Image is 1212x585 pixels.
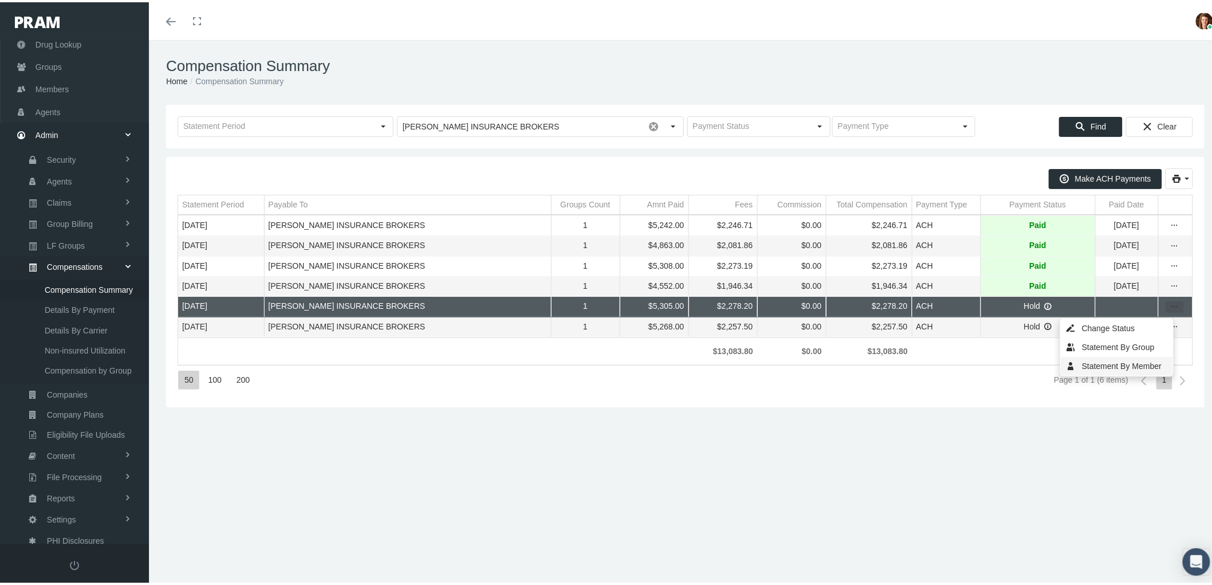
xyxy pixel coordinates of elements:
td: [DATE] [178,254,264,274]
div: Show Compensation actions [1166,238,1184,249]
span: Companies [47,383,88,402]
div: Amnt Paid [647,197,684,208]
div: Show Compensation actions [1166,218,1184,229]
div: Clear [1126,115,1193,135]
span: Reports [47,486,75,506]
td: [DATE] [178,214,264,234]
td: [PERSON_NAME] INSURANCE BROKERS [264,274,551,295]
div: Data grid toolbar [178,166,1193,187]
div: print [1166,166,1193,187]
div: Select [810,115,830,134]
div: $4,863.00 [624,238,684,249]
td: Column Paid Date [1095,193,1158,213]
div: more [1166,299,1184,311]
td: [DATE] [178,295,264,315]
div: $0.00 [762,218,822,229]
span: Drug Lookup [36,32,81,53]
span: PHI Disclosures [47,529,104,548]
td: Column Groups Count [551,193,620,213]
div: Show Compensation actions [1166,299,1184,310]
div: Select [664,115,683,134]
span: Find [1091,120,1106,129]
div: Items per page: 200 [230,368,255,387]
div: Select [955,115,975,134]
div: $2,246.71 [831,218,908,229]
span: Groups [36,54,62,76]
td: 1 [551,234,620,254]
td: 1 [551,254,620,274]
td: [PERSON_NAME] INSURANCE BROKERS [264,214,551,234]
span: Company Plans [47,403,104,422]
li: Compensation Summary [187,73,284,85]
td: [DATE] [1095,254,1158,274]
div: $5,242.00 [624,218,684,229]
div: Make ACH Payments [1049,167,1162,187]
span: Hold [1024,299,1041,309]
div: Statement By Group [1061,336,1173,355]
div: Page 1 [1156,368,1172,387]
div: $0.00 [762,238,822,249]
td: 1 [551,274,620,295]
div: more [1166,258,1184,270]
h1: Compensation Summary [166,55,1205,73]
div: $2,081.86 [831,238,908,249]
div: Paid Date [1109,197,1144,208]
td: Column Total Compensation [826,193,912,213]
div: $0.00 [761,344,822,355]
div: Change Status [1061,317,1173,336]
td: [DATE] [1095,234,1158,254]
td: [DATE] [178,274,264,295]
div: $2,246.71 [693,218,753,229]
td: [PERSON_NAME] INSURANCE BROKERS [264,254,551,274]
span: Settings [47,508,76,527]
span: Agents [47,170,72,189]
td: Column Payable To [264,193,551,213]
td: 1 [551,214,620,234]
div: Statement By Member [1061,355,1173,374]
div: $5,268.00 [624,319,684,330]
span: Clear [1158,120,1176,129]
div: Page Navigation [178,363,1193,394]
span: Group Billing [47,212,93,231]
td: Column Payment Status [981,193,1095,213]
div: Show Compensation actions [1166,258,1184,270]
div: Open Intercom Messenger [1183,546,1210,574]
td: Column Payment Type [912,193,981,213]
div: $5,308.00 [624,258,684,269]
td: ACH [912,295,981,315]
td: ACH [912,214,981,234]
div: more [1166,319,1184,331]
div: Total Compensation [837,197,908,208]
span: Paid [1029,218,1046,229]
span: File Processing [47,465,102,485]
span: Non-insured Utilization [45,339,125,358]
div: Payable To [269,197,308,208]
div: $2,257.50 [693,319,753,330]
td: Column Amnt Paid [620,193,688,213]
td: [DATE] [178,315,264,335]
div: $1,946.34 [693,278,753,289]
span: Paid [1029,238,1046,249]
td: [DATE] [1095,274,1158,295]
span: Compensation by Group [45,359,132,378]
span: Paid [1029,278,1046,289]
div: Next Page [1173,368,1193,388]
span: Members [36,76,69,98]
div: $5,305.00 [624,299,684,309]
div: Show Compensation actions [1166,319,1184,331]
div: $2,257.50 [831,319,908,330]
div: Find [1059,115,1123,135]
td: ACH [912,254,981,274]
span: Paid [1029,258,1046,269]
div: $2,273.19 [693,258,753,269]
div: $2,278.20 [693,299,753,309]
div: Payment Status [1010,197,1067,208]
span: Details By Carrier [45,319,108,338]
td: 1 [551,315,620,335]
span: Compensation Summary [45,278,133,297]
div: $1,946.34 [831,278,908,289]
span: Admin [36,122,58,144]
